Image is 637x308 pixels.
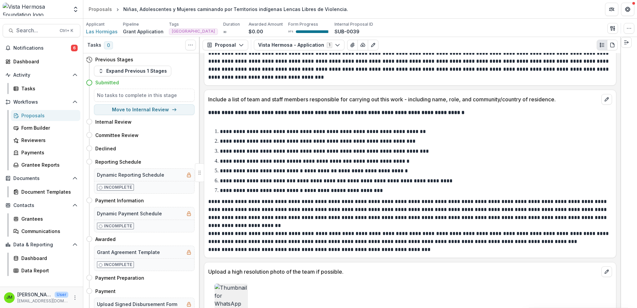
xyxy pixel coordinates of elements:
button: PDF view [607,40,618,50]
button: Toggle View Cancelled Tasks [185,40,196,50]
button: Edit as form [368,40,378,50]
img: Vista Hermosa Foundation logo [3,3,68,16]
div: Dashboard [21,255,75,262]
span: Notifications [13,45,71,51]
p: [EMAIL_ADDRESS][DOMAIN_NAME] [17,298,68,304]
span: Workflows [13,99,70,105]
button: Open Contacts [3,200,80,211]
p: $0.00 [249,28,263,35]
p: Include a list of team and staff members responsible for carrying out this work - including name,... [208,95,599,103]
p: Form Progress [288,21,318,27]
span: 0 [104,41,113,49]
button: View Attached Files [347,40,358,50]
button: Plaintext view [597,40,607,50]
h4: Declined [95,145,116,152]
p: Tags [169,21,179,27]
div: Grantee Reports [21,161,75,168]
button: Vista Hermosa - Application1 [254,40,344,50]
a: Dashboard [3,56,80,67]
button: More [71,294,79,302]
button: Open entity switcher [71,3,80,16]
button: Partners [605,3,618,16]
nav: breadcrumb [86,4,351,14]
div: Proposals [21,112,75,119]
h4: Payment [95,288,116,295]
span: 6 [71,45,78,51]
a: Grantees [11,213,80,224]
button: Open Workflows [3,97,80,107]
a: Proposals [86,4,115,14]
div: Communications [21,228,75,235]
a: Communications [11,226,80,237]
button: edit [601,266,612,277]
div: Niñas, Adolescentes y Mujeres caminando por Territorios indígenas Lencas Libres de Violencia. [123,6,348,13]
div: Form Builder [21,124,75,131]
a: Las Hormigas [86,28,118,35]
p: Grant Application [123,28,164,35]
div: Ctrl + K [58,27,75,34]
span: Data & Reporting [13,242,70,248]
button: Get Help [621,3,634,16]
h4: Payment Information [95,197,144,204]
div: Jerry Martinez [6,295,12,300]
div: Reviewers [21,137,75,144]
p: User [55,292,68,298]
a: Dashboard [11,253,80,264]
a: Reviewers [11,135,80,146]
h5: Upload Signed Disbursement Form [97,301,177,308]
h5: Dynamic Reporting Schedule [97,171,164,178]
h4: Internal Review [95,118,132,125]
p: Upload a high resolution photo of the team if possible. [208,268,599,276]
h4: Submitted [95,79,119,86]
p: Incomplete [104,262,132,268]
a: Proposals [11,110,80,121]
p: Incomplete [104,223,132,229]
span: Documents [13,176,70,181]
p: Pipeline [123,21,139,27]
button: edit [601,94,612,105]
h4: Awarded [95,236,116,243]
button: Move to Internal Review [94,104,195,115]
h3: Tasks [87,42,101,48]
h5: Grant Agreement Template [97,249,160,256]
button: Notifications6 [3,43,80,53]
button: Expand Previous 1 Stages [94,66,171,76]
p: Duration [223,21,240,27]
p: Internal Proposal ID [334,21,373,27]
a: Form Builder [11,122,80,133]
h5: Dynamic Payment Schedule [97,210,162,217]
button: Proposal [203,40,248,50]
div: Data Report [21,267,75,274]
p: [PERSON_NAME] [17,291,52,298]
button: Search... [3,24,80,37]
div: Proposals [89,6,112,13]
a: Payments [11,147,80,158]
p: 97 % [288,29,293,34]
p: SUB-0039 [334,28,359,35]
a: Document Templates [11,186,80,197]
button: Open Data & Reporting [3,239,80,250]
div: Grantees [21,215,75,222]
span: Activity [13,72,70,78]
span: Contacts [13,203,70,208]
button: Open Activity [3,70,80,80]
h4: Committee Review [95,132,139,139]
p: Awarded Amount [249,21,283,27]
h4: Previous Stages [95,56,133,63]
div: Dashboard [13,58,75,65]
span: [GEOGRAPHIC_DATA] [172,29,215,34]
button: Open Documents [3,173,80,184]
h4: Payment Preparation [95,274,144,281]
p: Incomplete [104,184,132,190]
span: Search... [16,27,56,34]
div: Document Templates [21,188,75,195]
a: Grantee Reports [11,159,80,170]
a: Tasks [11,83,80,94]
h5: No tasks to complete in this stage [97,92,192,99]
a: Data Report [11,265,80,276]
div: Tasks [21,85,75,92]
h4: Reporting Schedule [95,158,141,165]
p: Applicant [86,21,105,27]
div: Payments [21,149,75,156]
